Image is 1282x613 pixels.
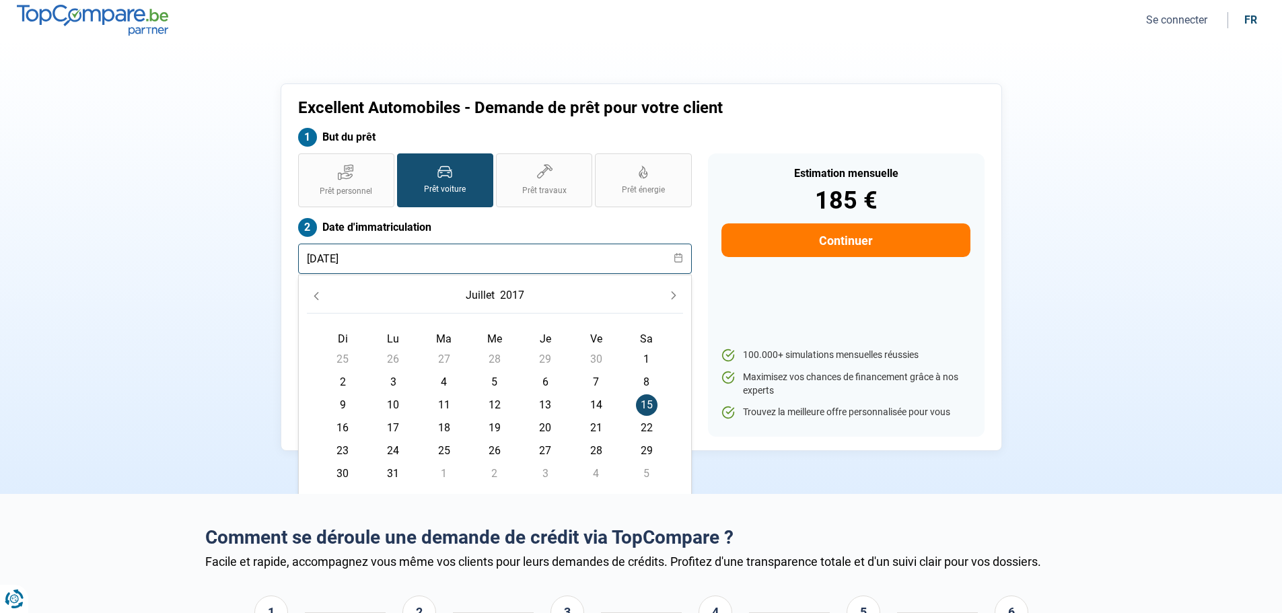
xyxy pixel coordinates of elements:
[636,417,657,439] span: 22
[469,462,520,485] td: 2
[484,417,505,439] span: 19
[433,371,455,393] span: 4
[469,371,520,394] td: 5
[332,371,353,393] span: 2
[621,439,672,462] td: 29
[387,332,399,345] span: Lu
[621,462,672,485] td: 5
[721,406,970,419] li: Trouvez la meilleure offre personnalisée pour vous
[636,349,657,370] span: 1
[585,394,607,416] span: 14
[721,168,970,179] div: Estimation mensuelle
[622,184,665,196] span: Prêt énergie
[540,332,551,345] span: Je
[433,417,455,439] span: 18
[484,440,505,462] span: 26
[382,349,404,370] span: 26
[338,332,348,345] span: Di
[368,462,419,485] td: 31
[469,439,520,462] td: 26
[320,186,372,197] span: Prêt personnel
[484,394,505,416] span: 12
[419,348,469,371] td: 27
[382,440,404,462] span: 24
[721,223,970,257] button: Continuer
[307,286,326,305] button: Previous Month
[534,440,556,462] span: 27
[1142,13,1211,27] button: Se connecter
[636,463,657,484] span: 5
[621,371,672,394] td: 8
[640,332,653,345] span: Sa
[318,348,368,371] td: 25
[585,349,607,370] span: 30
[332,394,353,416] span: 9
[382,371,404,393] span: 3
[522,185,567,196] span: Prêt travaux
[368,371,419,394] td: 3
[433,349,455,370] span: 27
[368,439,419,462] td: 24
[463,283,497,308] button: Choose Month
[664,286,683,305] button: Next Month
[433,440,455,462] span: 25
[571,394,621,417] td: 14
[17,5,168,35] img: TopCompare.be
[298,244,692,274] input: jj/mm/aaaa
[419,462,469,485] td: 1
[571,439,621,462] td: 28
[424,184,466,195] span: Prêt voiture
[318,371,368,394] td: 2
[636,394,657,416] span: 15
[590,332,602,345] span: Ve
[318,394,368,417] td: 9
[433,394,455,416] span: 11
[433,463,455,484] span: 1
[520,417,571,439] td: 20
[520,439,571,462] td: 27
[332,440,353,462] span: 23
[520,371,571,394] td: 6
[382,417,404,439] span: 17
[585,440,607,462] span: 28
[298,98,809,118] h1: Excellent Automobiles - Demande de prêt pour votre client
[332,417,353,439] span: 16
[382,394,404,416] span: 10
[571,462,621,485] td: 4
[636,440,657,462] span: 29
[534,371,556,393] span: 6
[298,275,692,505] div: Choose Date
[368,417,419,439] td: 17
[585,371,607,393] span: 7
[721,371,970,397] li: Maximisez vos chances de financement grâce à nos experts
[571,371,621,394] td: 7
[318,439,368,462] td: 23
[484,371,505,393] span: 5
[534,417,556,439] span: 20
[484,463,505,484] span: 2
[534,394,556,416] span: 13
[621,348,672,371] td: 1
[497,283,527,308] button: Choose Year
[520,394,571,417] td: 13
[368,394,419,417] td: 10
[571,348,621,371] td: 30
[318,462,368,485] td: 30
[298,218,692,237] label: Date d'immatriculation
[534,349,556,370] span: 29
[571,417,621,439] td: 21
[721,349,970,362] li: 100.000+ simulations mensuelles réussies
[298,128,692,147] label: But du prêt
[332,463,353,484] span: 30
[205,554,1077,569] div: Facile et rapide, accompagnez vous même vos clients pour leurs demandes de crédits. Profitez d'un...
[621,394,672,417] td: 15
[484,349,505,370] span: 28
[1244,13,1257,26] div: fr
[419,439,469,462] td: 25
[368,348,419,371] td: 26
[585,417,607,439] span: 21
[585,463,607,484] span: 4
[318,417,368,439] td: 16
[487,332,502,345] span: Me
[534,463,556,484] span: 3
